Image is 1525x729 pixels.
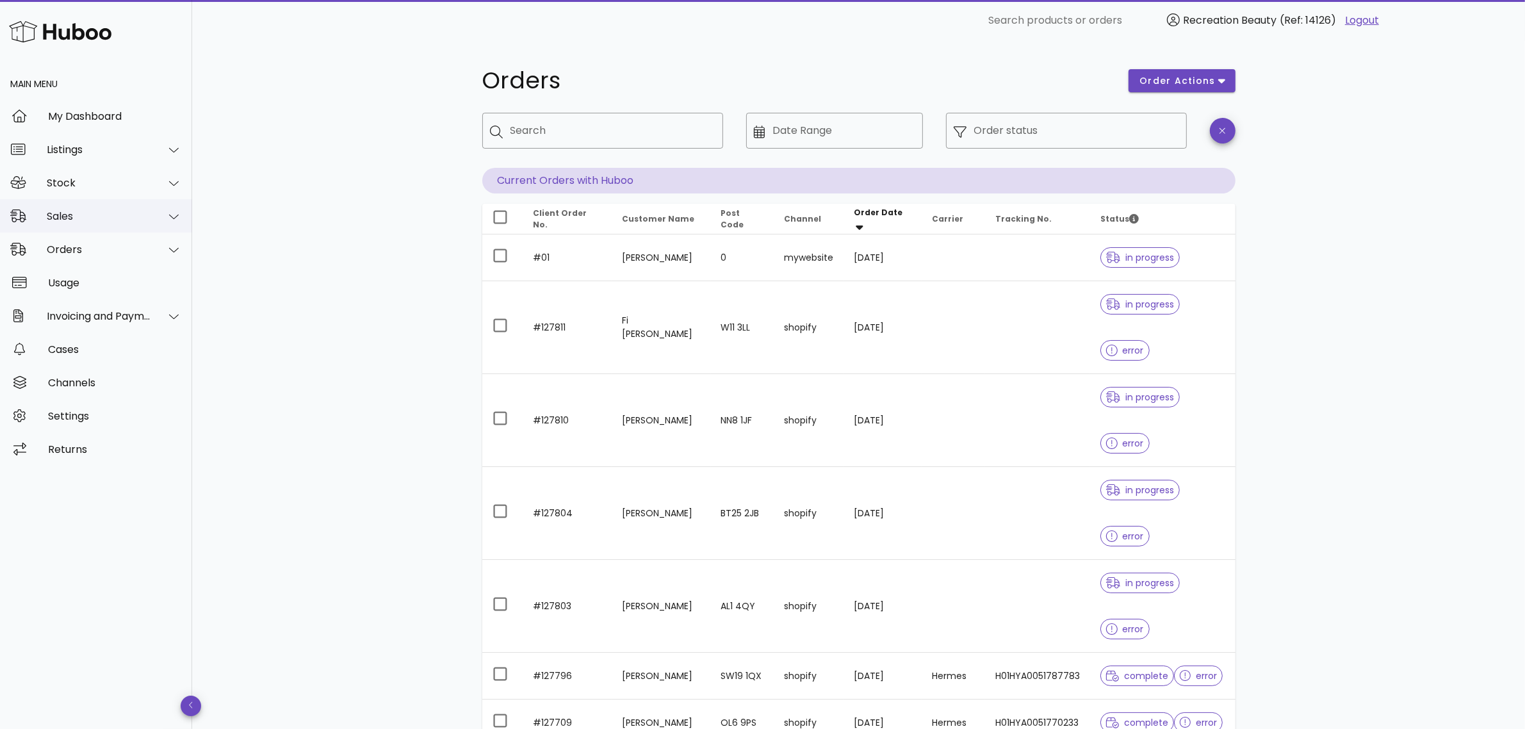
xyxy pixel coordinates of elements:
span: Tracking No. [995,213,1052,224]
td: [DATE] [844,234,922,281]
span: in progress [1106,253,1174,262]
td: shopify [774,560,844,653]
td: #127810 [523,374,612,467]
td: #127811 [523,281,612,374]
span: Client Order No. [534,208,587,230]
div: Invoicing and Payments [47,310,151,322]
td: shopify [774,467,844,560]
th: Customer Name [612,204,711,234]
span: Channel [784,213,821,224]
span: error [1106,532,1144,541]
span: error [1180,718,1218,727]
div: Channels [48,377,182,389]
th: Client Order No. [523,204,612,234]
td: Fi [PERSON_NAME] [612,281,711,374]
span: complete [1106,671,1168,680]
td: #01 [523,234,612,281]
td: [DATE] [844,653,922,700]
td: [DATE] [844,281,922,374]
span: in progress [1106,486,1174,495]
td: #127804 [523,467,612,560]
div: Sales [47,210,151,222]
span: (Ref: 14126) [1280,13,1336,28]
td: [DATE] [844,374,922,467]
th: Status [1090,204,1235,234]
td: [PERSON_NAME] [612,653,711,700]
div: My Dashboard [48,110,182,122]
span: error [1106,346,1144,355]
td: W11 3LL [711,281,774,374]
th: Post Code [711,204,774,234]
td: Hermes [922,653,985,700]
td: [PERSON_NAME] [612,374,711,467]
div: Settings [48,410,182,422]
td: SW19 1QX [711,653,774,700]
a: Logout [1345,13,1379,28]
span: Customer Name [622,213,694,224]
td: shopify [774,281,844,374]
span: Order Date [854,207,902,218]
span: Recreation Beauty [1183,13,1276,28]
span: in progress [1106,578,1174,587]
th: Carrier [922,204,985,234]
span: Carrier [932,213,963,224]
span: error [1106,439,1144,448]
td: [PERSON_NAME] [612,234,711,281]
td: [DATE] [844,467,922,560]
p: Current Orders with Huboo [482,168,1235,193]
td: BT25 2JB [711,467,774,560]
span: error [1106,625,1144,634]
img: Huboo Logo [9,18,111,45]
th: Channel [774,204,844,234]
th: Order Date: Sorted descending. Activate to remove sorting. [844,204,922,234]
div: Orders [47,243,151,256]
span: order actions [1139,74,1216,88]
td: NN8 1JF [711,374,774,467]
div: Stock [47,177,151,189]
span: in progress [1106,393,1174,402]
span: error [1180,671,1218,680]
td: [DATE] [844,560,922,653]
th: Tracking No. [985,204,1090,234]
td: H01HYA0051787783 [985,653,1090,700]
div: Listings [47,143,151,156]
span: Status [1100,213,1139,224]
span: complete [1106,718,1168,727]
span: in progress [1106,300,1174,309]
div: Cases [48,343,182,356]
td: mywebsite [774,234,844,281]
td: [PERSON_NAME] [612,560,711,653]
button: order actions [1129,69,1235,92]
td: [PERSON_NAME] [612,467,711,560]
td: shopify [774,374,844,467]
td: shopify [774,653,844,700]
span: Post Code [721,208,744,230]
td: AL1 4QY [711,560,774,653]
div: Usage [48,277,182,289]
td: 0 [711,234,774,281]
h1: Orders [482,69,1114,92]
td: #127803 [523,560,612,653]
div: Returns [48,443,182,455]
td: #127796 [523,653,612,700]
